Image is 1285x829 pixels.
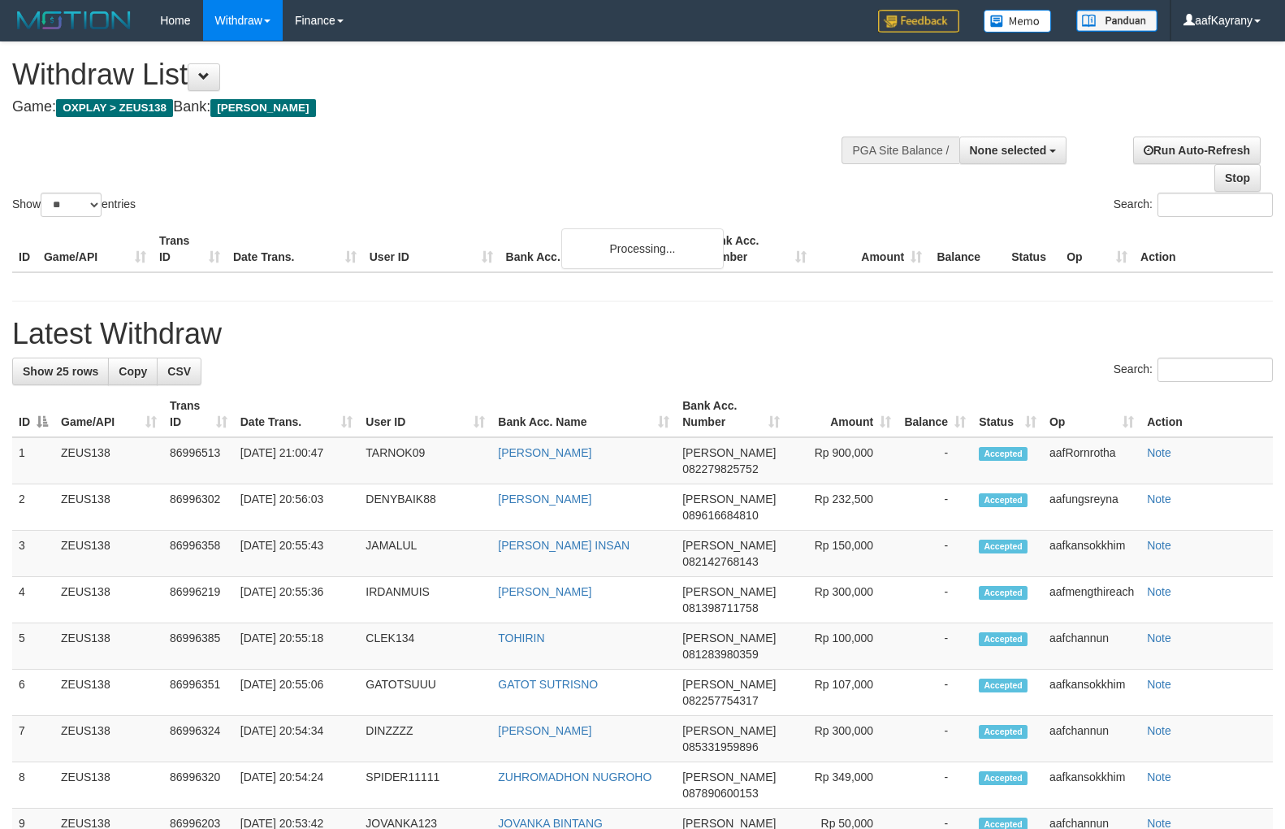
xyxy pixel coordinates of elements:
td: 3 [12,531,54,577]
td: Rp 107,000 [786,670,898,716]
td: aafkansokkhim [1043,531,1140,577]
th: User ID: activate to sort column ascending [359,391,491,437]
img: MOTION_logo.png [12,8,136,33]
th: Op [1060,226,1134,272]
a: Note [1147,632,1171,645]
th: ID [12,226,37,272]
td: aafchannun [1043,716,1140,762]
td: Rp 300,000 [786,716,898,762]
span: Copy 082257754317 to clipboard [682,694,758,707]
td: ZEUS138 [54,531,163,577]
a: Note [1147,446,1171,459]
input: Search: [1157,358,1273,382]
div: PGA Site Balance / [842,137,958,164]
th: Status: activate to sort column ascending [972,391,1043,437]
a: [PERSON_NAME] INSAN [498,539,630,552]
a: TOHIRIN [498,632,544,645]
td: - [898,762,972,809]
td: Rp 232,500 [786,484,898,531]
span: Accepted [979,632,1028,646]
td: Rp 349,000 [786,762,898,809]
td: JAMALUL [359,531,491,577]
td: 5 [12,623,54,670]
span: [PERSON_NAME] [682,724,776,737]
span: Accepted [979,679,1028,692]
th: Op: activate to sort column ascending [1043,391,1140,437]
th: Bank Acc. Number: activate to sort column ascending [676,391,786,437]
td: - [898,623,972,670]
div: Processing... [561,228,724,269]
span: Copy 081398711758 to clipboard [682,601,758,614]
span: Copy 081283980359 to clipboard [682,648,758,661]
td: ZEUS138 [54,437,163,484]
td: CLEK134 [359,623,491,670]
span: [PERSON_NAME] [682,493,776,506]
td: aafchannun [1043,623,1140,670]
th: Bank Acc. Name [500,226,699,272]
input: Search: [1157,193,1273,217]
label: Search: [1114,358,1273,382]
td: 1 [12,437,54,484]
td: 86996358 [163,531,234,577]
a: ZUHROMADHON NUGROHO [498,770,651,783]
img: panduan.png [1076,10,1157,32]
td: 8 [12,762,54,809]
td: - [898,670,972,716]
span: Accepted [979,586,1028,600]
a: [PERSON_NAME] [498,493,591,506]
a: [PERSON_NAME] [498,585,591,598]
button: None selected [959,137,1067,164]
td: - [898,484,972,531]
td: 86996320 [163,762,234,809]
th: Bank Acc. Name: activate to sort column ascending [491,391,676,437]
td: 86996324 [163,716,234,762]
a: CSV [157,358,201,385]
a: Note [1147,493,1171,506]
td: 86996351 [163,670,234,716]
td: 86996219 [163,577,234,623]
td: Rp 900,000 [786,437,898,484]
td: 86996513 [163,437,234,484]
td: DINZZZZ [359,716,491,762]
a: Note [1147,678,1171,691]
td: [DATE] 20:54:34 [234,716,360,762]
td: - [898,577,972,623]
span: Accepted [979,725,1028,739]
label: Search: [1114,193,1273,217]
td: TARNOK09 [359,437,491,484]
span: [PERSON_NAME] [682,632,776,645]
span: Accepted [979,447,1028,461]
span: Accepted [979,771,1028,785]
a: Note [1147,724,1171,737]
a: GATOT SUTRISNO [498,678,598,691]
h1: Withdraw List [12,59,841,91]
a: [PERSON_NAME] [498,446,591,459]
span: Copy 082142768143 to clipboard [682,555,758,568]
td: Rp 150,000 [786,531,898,577]
th: Balance [928,226,1005,272]
span: Copy 082279825752 to clipboard [682,462,758,475]
td: SPIDER11111 [359,762,491,809]
td: aafmengthireach [1043,577,1140,623]
td: [DATE] 20:55:18 [234,623,360,670]
td: 4 [12,577,54,623]
span: Copy 085331959896 to clipboard [682,740,758,753]
h4: Game: Bank: [12,99,841,115]
th: Amount: activate to sort column ascending [786,391,898,437]
td: 2 [12,484,54,531]
td: 86996385 [163,623,234,670]
span: Copy 089616684810 to clipboard [682,509,758,522]
th: Bank Acc. Number [698,226,813,272]
th: Trans ID: activate to sort column ascending [163,391,234,437]
a: [PERSON_NAME] [498,724,591,737]
td: aafkansokkhim [1043,670,1140,716]
span: [PERSON_NAME] [682,539,776,552]
th: Trans ID [153,226,227,272]
th: Amount [813,226,928,272]
td: aafkansokkhim [1043,762,1140,809]
td: [DATE] 20:55:36 [234,577,360,623]
th: Date Trans.: activate to sort column ascending [234,391,360,437]
td: ZEUS138 [54,670,163,716]
td: - [898,531,972,577]
td: [DATE] 21:00:47 [234,437,360,484]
